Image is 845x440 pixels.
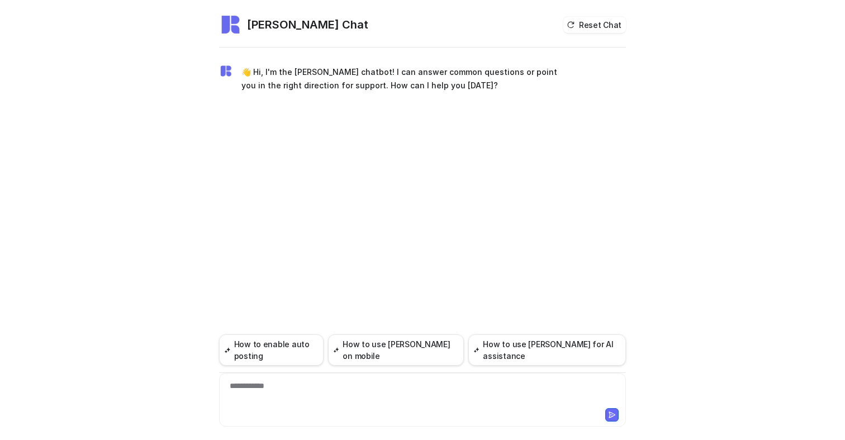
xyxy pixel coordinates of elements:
button: Reset Chat [563,17,626,33]
button: How to use [PERSON_NAME] on mobile [328,334,464,366]
img: Widget [219,13,241,36]
button: How to enable auto posting [219,334,324,366]
h2: [PERSON_NAME] Chat [247,17,368,32]
p: 👋 Hi, I'm the [PERSON_NAME] chatbot! I can answer common questions or point you in the right dire... [241,65,568,92]
img: Widget [219,64,232,78]
button: How to use [PERSON_NAME] for AI assistance [468,334,626,366]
